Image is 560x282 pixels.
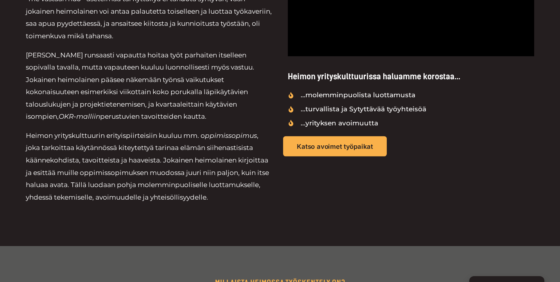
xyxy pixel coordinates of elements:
a: Katso avoimet työpaikat [283,136,387,157]
p: Heimon yrityskulttuurin erityispiirteisiin kuuluu mm. o , joka tarkoittaa käytännössä kiteytettyä... [26,130,272,203]
p: [PERSON_NAME] runsaasti vapautta hoitaa työt parhaiten itselleen sopivalla tavalla, mutta vapaute... [26,49,272,123]
span: ...molemminpuolista luottamusta [299,89,415,102]
i: ppimissopimus [205,132,257,139]
h5: Heimon yrityskulttuurissa haluamme korostaa... [288,72,534,81]
span: ...turvallista ja Sytyttävää työyhteisöä [299,103,426,116]
span: Katso avoimet työpaikat [297,143,373,150]
i: OKR-malliin [59,112,100,120]
span: ...yrityksen avoimuutta [299,117,378,130]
